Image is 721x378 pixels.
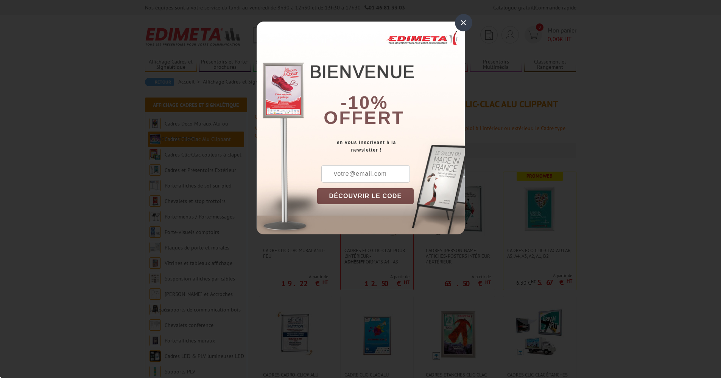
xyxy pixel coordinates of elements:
button: DÉCOUVRIR LE CODE [317,188,414,204]
div: en vous inscrivant à la newsletter ! [317,139,465,154]
font: offert [324,108,405,128]
div: × [455,14,472,31]
b: -10% [341,93,388,113]
input: votre@email.com [321,165,410,183]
